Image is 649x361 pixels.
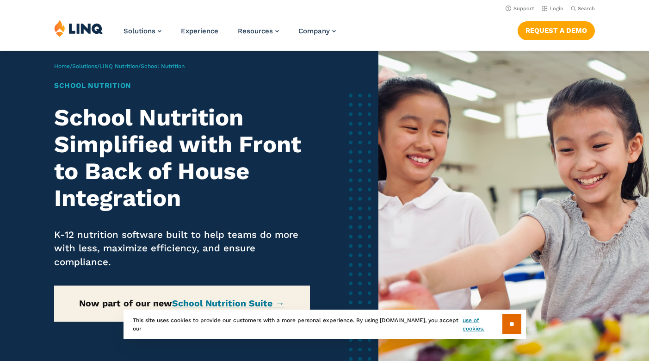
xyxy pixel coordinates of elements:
[542,6,563,12] a: Login
[506,6,534,12] a: Support
[141,63,185,69] span: School Nutrition
[298,27,330,35] span: Company
[298,27,336,35] a: Company
[54,104,310,212] h2: School Nutrition Simplified with Front to Back of House Integration
[124,310,526,339] div: This site uses cookies to provide our customers with a more personal experience. By using [DOMAIN...
[578,6,595,12] span: Search
[124,27,161,35] a: Solutions
[99,63,138,69] a: LINQ Nutrition
[124,27,155,35] span: Solutions
[518,21,595,40] a: Request a Demo
[172,298,284,309] a: School Nutrition Suite →
[54,63,185,69] span: / / /
[72,63,97,69] a: Solutions
[571,5,595,12] button: Open Search Bar
[54,228,310,269] p: K-12 nutrition software built to help teams do more with less, maximize efficiency, and ensure co...
[124,19,336,50] nav: Primary Navigation
[238,27,273,35] span: Resources
[518,19,595,40] nav: Button Navigation
[79,298,284,309] strong: Now part of our new
[54,63,70,69] a: Home
[54,81,310,91] h1: School Nutrition
[181,27,218,35] a: Experience
[238,27,279,35] a: Resources
[463,316,502,333] a: use of cookies.
[54,19,103,37] img: LINQ | K‑12 Software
